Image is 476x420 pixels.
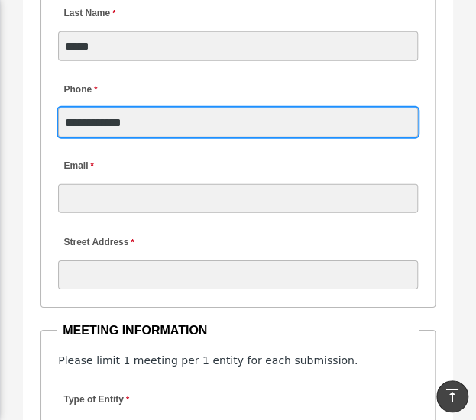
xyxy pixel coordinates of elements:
[58,80,101,101] label: Phone
[58,157,97,177] label: Email
[57,320,419,341] legend: MEETING INFORMATION
[58,232,203,253] label: Street Address
[58,390,203,411] label: Type of Entity
[58,4,119,24] label: Last Name
[58,354,358,367] span: Please limit 1 meeting per 1 entity for each submission.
